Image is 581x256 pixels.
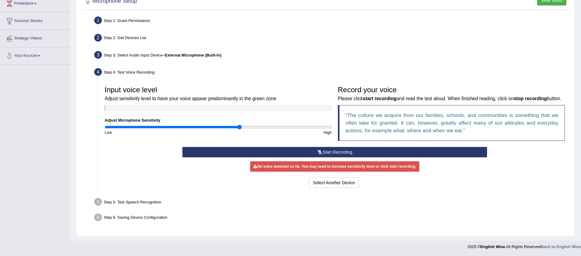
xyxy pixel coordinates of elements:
div: Step 3: Select Audio Input Device [91,49,572,63]
small: Please click and read the text aloud. When finished reading, click on button. [338,96,561,101]
h3: Input voice level [105,86,332,102]
a: Success Stories [0,13,70,28]
label: Adjust Microphone Senstivity [105,117,160,123]
button: Start Recording [182,147,487,157]
div: 2025 © All Rights Reserved [468,241,581,250]
div: High [218,130,335,135]
div: Step 1: Grant Permissions [91,15,572,28]
b: start recording [363,96,396,101]
h3: Record your voice [338,86,565,102]
div: Step 2: Get Devices List [91,32,572,46]
b: External Microphone (Built-in) [165,53,221,57]
div: No voice detected so far. You may need to increase sensitivity level or click start recording. [250,161,419,172]
strong: English Wise. [480,244,506,249]
a: Back to English Wise [541,244,581,249]
small: Adjust sensitivity level to have your voice appear predominantly in the green zone [105,96,276,101]
b: stop recording [514,96,547,101]
div: Step 6: Saving Device Configuration [91,212,572,225]
a: Your Account [0,47,70,63]
div: Step 5: Test Speech Recognition [91,196,572,210]
button: Select Another Device [309,177,359,188]
a: Strategy Videos [0,30,70,45]
div: Step 4: Test Voice Recording [91,66,572,80]
span: – [163,53,221,57]
q: The culture we acquire from our families, schools, and communities is something that we often tak... [346,112,559,133]
div: Low [102,130,218,135]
